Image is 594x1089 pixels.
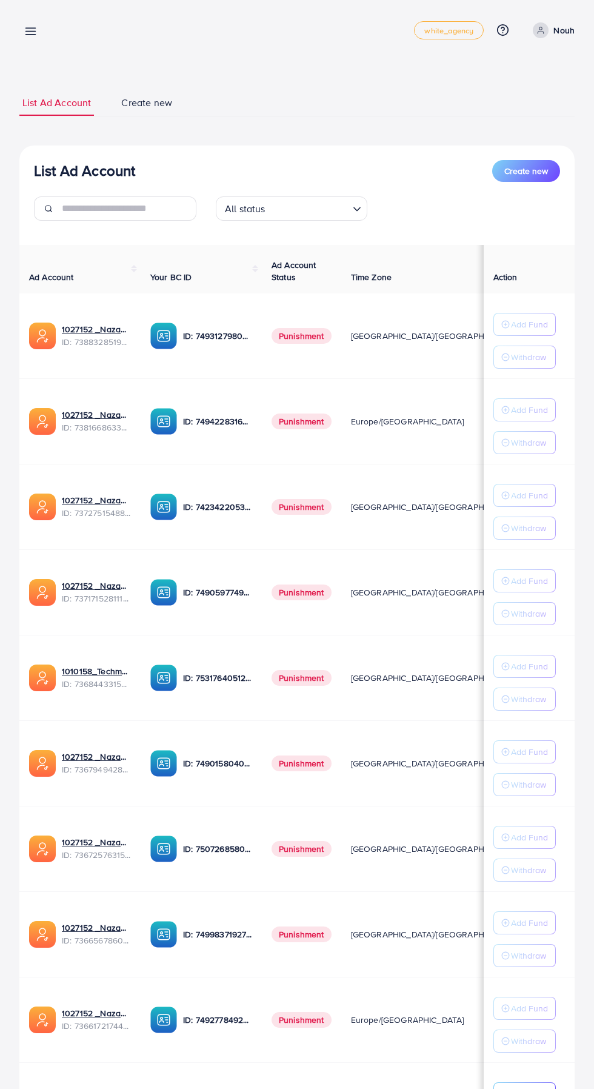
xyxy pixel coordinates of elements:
[272,499,332,515] span: Punishment
[272,670,332,686] span: Punishment
[62,409,131,434] div: <span class='underline'>1027152 _Nazaagency_023</span></br>7381668633665093648
[62,1007,131,1019] a: 1027152 _Nazaagency_018
[511,574,548,588] p: Add Fund
[351,843,519,855] span: [GEOGRAPHIC_DATA]/[GEOGRAPHIC_DATA]
[150,750,177,777] img: ic-ba-acc.ded83a64.svg
[183,842,252,856] p: ID: 7507268580682137618
[511,435,546,450] p: Withdraw
[511,659,548,674] p: Add Fund
[511,1001,548,1016] p: Add Fund
[272,414,332,429] span: Punishment
[351,1014,464,1026] span: Europe/[GEOGRAPHIC_DATA]
[150,579,177,606] img: ic-ba-acc.ded83a64.svg
[272,259,316,283] span: Ad Account Status
[272,328,332,344] span: Punishment
[150,408,177,435] img: ic-ba-acc.ded83a64.svg
[222,200,268,218] span: All status
[183,927,252,942] p: ID: 7499837192777400321
[29,665,56,691] img: ic-ads-acc.e4c84228.svg
[62,665,131,677] a: 1010158_Techmanistan pk acc_1715599413927
[62,592,131,605] span: ID: 7371715281112170513
[493,313,556,336] button: Add Fund
[504,165,548,177] span: Create new
[493,773,556,796] button: Withdraw
[62,934,131,947] span: ID: 7366567860828749825
[62,678,131,690] span: ID: 7368443315504726017
[511,863,546,877] p: Withdraw
[150,1007,177,1033] img: ic-ba-acc.ded83a64.svg
[216,196,367,221] div: Search for option
[493,997,556,1020] button: Add Fund
[62,665,131,690] div: <span class='underline'>1010158_Techmanistan pk acc_1715599413927</span></br>7368443315504726017
[351,415,464,427] span: Europe/[GEOGRAPHIC_DATA]
[62,1007,131,1032] div: <span class='underline'>1027152 _Nazaagency_018</span></br>7366172174454882305
[424,27,473,35] span: white_agency
[351,672,519,684] span: [GEOGRAPHIC_DATA]/[GEOGRAPHIC_DATA]
[493,911,556,934] button: Add Fund
[493,484,556,507] button: Add Fund
[511,521,546,535] p: Withdraw
[29,750,56,777] img: ic-ads-acc.e4c84228.svg
[62,409,131,421] a: 1027152 _Nazaagency_023
[62,922,131,947] div: <span class='underline'>1027152 _Nazaagency_0051</span></br>7366567860828749825
[62,1020,131,1032] span: ID: 7366172174454882305
[493,740,556,763] button: Add Fund
[493,431,556,454] button: Withdraw
[183,671,252,685] p: ID: 7531764051207716871
[62,507,131,519] span: ID: 7372751548805726224
[121,96,172,110] span: Create new
[511,317,548,332] p: Add Fund
[493,944,556,967] button: Withdraw
[511,830,548,845] p: Add Fund
[493,398,556,421] button: Add Fund
[511,777,546,792] p: Withdraw
[351,501,519,513] span: [GEOGRAPHIC_DATA]/[GEOGRAPHIC_DATA]
[62,836,131,848] a: 1027152 _Nazaagency_016
[29,323,56,349] img: ic-ads-acc.e4c84228.svg
[272,585,332,600] span: Punishment
[511,403,548,417] p: Add Fund
[62,421,131,434] span: ID: 7381668633665093648
[150,921,177,948] img: ic-ba-acc.ded83a64.svg
[351,928,519,940] span: [GEOGRAPHIC_DATA]/[GEOGRAPHIC_DATA]
[272,756,332,771] span: Punishment
[493,346,556,369] button: Withdraw
[269,198,348,218] input: Search for option
[62,763,131,776] span: ID: 7367949428067450896
[511,916,548,930] p: Add Fund
[183,756,252,771] p: ID: 7490158040596217873
[34,162,135,179] h3: List Ad Account
[29,921,56,948] img: ic-ads-acc.e4c84228.svg
[183,1013,252,1027] p: ID: 7492778492849930241
[29,408,56,435] img: ic-ads-acc.e4c84228.svg
[351,586,519,598] span: [GEOGRAPHIC_DATA]/[GEOGRAPHIC_DATA]
[62,580,131,592] a: 1027152 _Nazaagency_04
[183,585,252,600] p: ID: 7490597749134508040
[493,517,556,540] button: Withdraw
[183,329,252,343] p: ID: 7493127980932333584
[62,849,131,861] span: ID: 7367257631523782657
[511,1034,546,1048] p: Withdraw
[62,323,131,348] div: <span class='underline'>1027152 _Nazaagency_019</span></br>7388328519014645761
[150,836,177,862] img: ic-ba-acc.ded83a64.svg
[511,488,548,503] p: Add Fund
[62,323,131,335] a: 1027152 _Nazaagency_019
[272,1012,332,1028] span: Punishment
[493,859,556,882] button: Withdraw
[150,665,177,691] img: ic-ba-acc.ded83a64.svg
[29,271,74,283] span: Ad Account
[492,160,560,182] button: Create new
[493,602,556,625] button: Withdraw
[62,580,131,605] div: <span class='underline'>1027152 _Nazaagency_04</span></br>7371715281112170513
[414,21,484,39] a: white_agency
[351,330,519,342] span: [GEOGRAPHIC_DATA]/[GEOGRAPHIC_DATA]
[493,826,556,849] button: Add Fund
[29,579,56,606] img: ic-ads-acc.e4c84228.svg
[62,494,131,519] div: <span class='underline'>1027152 _Nazaagency_007</span></br>7372751548805726224
[351,757,519,769] span: [GEOGRAPHIC_DATA]/[GEOGRAPHIC_DATA]
[150,323,177,349] img: ic-ba-acc.ded83a64.svg
[272,841,332,857] span: Punishment
[511,692,546,706] p: Withdraw
[150,494,177,520] img: ic-ba-acc.ded83a64.svg
[62,922,131,934] a: 1027152 _Nazaagency_0051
